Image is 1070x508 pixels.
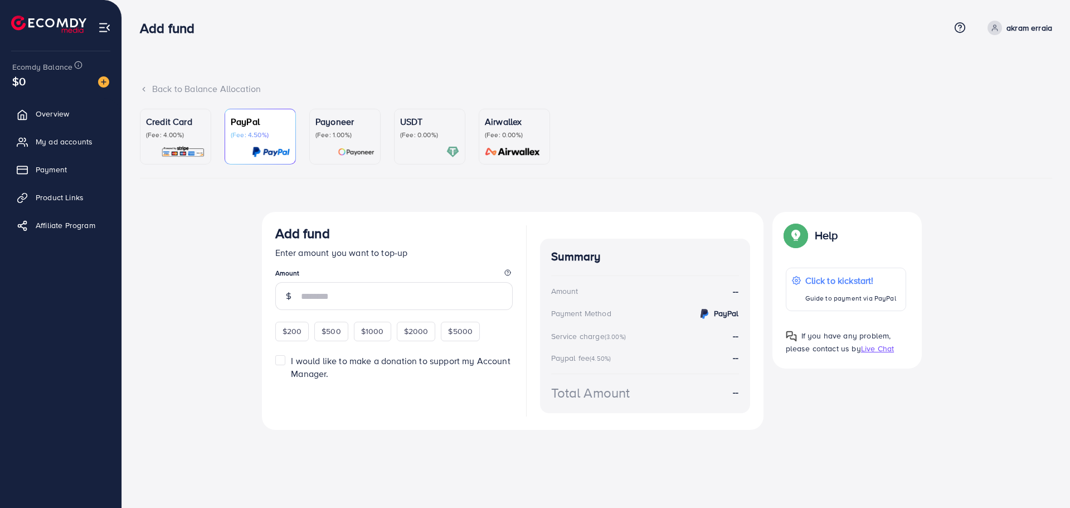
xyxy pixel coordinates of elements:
[805,292,896,305] p: Guide to payment via PayPal
[714,308,739,319] strong: PayPal
[231,130,290,139] p: (Fee: 4.50%)
[786,330,891,354] span: If you have any problem, please contact us by
[275,225,330,241] h3: Add fund
[140,83,1052,95] div: Back to Balance Allocation
[12,61,72,72] span: Ecomdy Balance
[446,146,459,158] img: card
[36,164,67,175] span: Payment
[1023,458,1062,500] iframe: Chat
[140,20,203,36] h3: Add fund
[8,130,113,153] a: My ad accounts
[146,115,205,128] p: Credit Card
[551,286,578,297] div: Amount
[481,146,544,158] img: card
[252,146,290,158] img: card
[11,16,86,33] img: logo
[551,352,615,364] div: Paypal fee
[786,331,797,342] img: Popup guide
[485,130,544,139] p: (Fee: 0.00%)
[322,326,341,337] span: $500
[733,330,738,342] strong: --
[361,326,384,337] span: $1000
[551,383,630,403] div: Total Amount
[275,246,513,259] p: Enter amount you want to top-up
[448,326,473,337] span: $5000
[733,351,738,364] strong: --
[98,76,109,88] img: image
[315,130,374,139] p: (Fee: 1.00%)
[983,21,1052,35] a: akram erraia
[8,158,113,181] a: Payment
[291,355,510,380] span: I would like to make a donation to support my Account Manager.
[733,386,738,399] strong: --
[315,115,374,128] p: Payoneer
[161,146,205,158] img: card
[36,192,84,203] span: Product Links
[551,308,611,319] div: Payment Method
[551,250,739,264] h4: Summary
[485,115,544,128] p: Airwallex
[400,115,459,128] p: USDT
[400,130,459,139] p: (Fee: 0.00%)
[605,332,626,341] small: (3.00%)
[275,268,513,282] legend: Amount
[146,130,205,139] p: (Fee: 4.00%)
[283,326,302,337] span: $200
[36,136,93,147] span: My ad accounts
[590,354,611,363] small: (4.50%)
[551,331,629,342] div: Service charge
[36,108,69,119] span: Overview
[8,186,113,209] a: Product Links
[231,115,290,128] p: PayPal
[8,103,113,125] a: Overview
[815,229,838,242] p: Help
[805,274,896,287] p: Click to kickstart!
[786,225,806,245] img: Popup guide
[733,285,738,298] strong: --
[698,307,711,321] img: credit
[404,326,429,337] span: $2000
[8,214,113,236] a: Affiliate Program
[36,220,95,231] span: Affiliate Program
[1006,21,1052,35] p: akram erraia
[338,146,374,158] img: card
[12,73,26,89] span: $0
[861,343,894,354] span: Live Chat
[98,21,111,34] img: menu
